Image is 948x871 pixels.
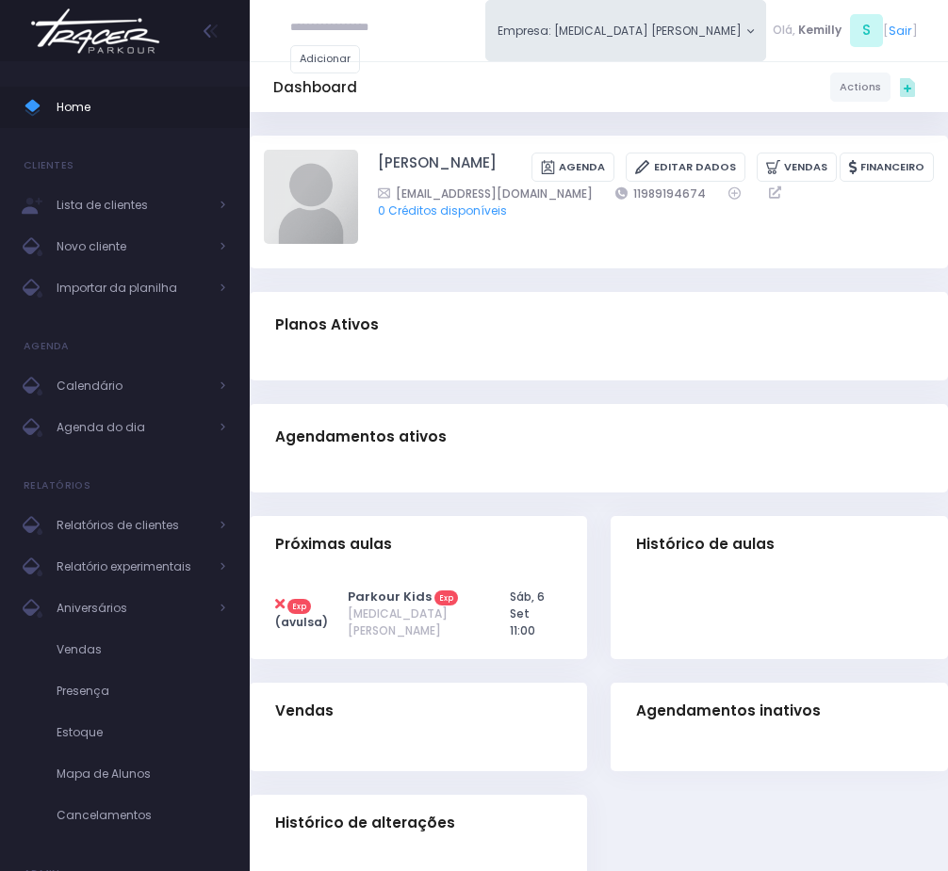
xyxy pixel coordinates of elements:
[57,596,207,621] span: Aniversários
[24,328,70,365] h4: Agenda
[57,637,226,662] span: Vendas
[378,153,497,182] a: [PERSON_NAME]
[57,415,207,440] span: Agenda do dia
[889,22,912,40] a: Sair
[57,95,226,120] span: Home
[850,14,883,47] span: S
[798,22,842,39] span: Kemilly
[57,720,226,745] span: Estoque
[24,147,74,185] h4: Clientes
[57,276,207,300] span: Importar da planilha
[840,153,934,182] a: Financeiro
[57,762,226,786] span: Mapa de Alunos
[273,79,357,96] h5: Dashboard
[773,22,795,39] span: Olá,
[57,679,226,703] span: Presença
[290,45,360,73] a: Adicionar
[348,605,476,639] span: [MEDICAL_DATA] [PERSON_NAME]
[434,590,458,605] span: Exp
[757,153,837,182] a: Vendas
[830,73,891,101] a: Actions
[378,202,507,218] a: 0 Créditos disponíveis
[275,536,392,553] span: Próximas aulas
[57,193,207,218] span: Lista de clientes
[636,536,775,553] span: Histórico de aulas
[275,298,379,352] h3: Planos Ativos
[636,702,821,719] span: Agendamentos inativos
[275,815,455,831] span: Histórico de alterações
[615,185,706,202] a: 11989194674
[348,588,432,605] a: Parkour Kids
[766,11,924,50] div: [ ]
[57,513,207,538] span: Relatórios de clientes
[510,589,545,638] span: Sáb, 6 Set 11:00
[378,185,593,202] a: [EMAIL_ADDRESS][DOMAIN_NAME]
[57,374,207,398] span: Calendário
[275,702,334,719] span: Vendas
[531,153,614,182] a: Agenda
[57,234,207,259] span: Novo cliente
[626,153,744,182] a: Editar Dados
[264,150,358,244] img: Daniel Peccora avatar
[287,599,311,614] span: Exp
[57,555,207,579] span: Relatório experimentais
[57,803,226,828] span: Cancelamentos
[275,614,328,630] strong: (avulsa)
[24,467,90,505] h4: Relatórios
[275,410,447,464] h3: Agendamentos ativos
